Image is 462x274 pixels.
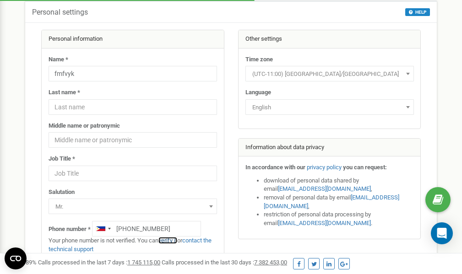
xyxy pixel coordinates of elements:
[278,220,371,226] a: [EMAIL_ADDRESS][DOMAIN_NAME]
[49,99,217,115] input: Last name
[405,8,430,16] button: HELP
[49,188,75,197] label: Salutation
[49,55,68,64] label: Name *
[5,247,27,269] button: Open CMP widget
[49,155,75,163] label: Job Title *
[49,122,120,130] label: Middle name or patronymic
[264,210,414,227] li: restriction of personal data processing by email .
[431,222,453,244] div: Open Intercom Messenger
[49,88,80,97] label: Last name *
[343,164,387,171] strong: you can request:
[92,221,201,236] input: +1-800-555-55-55
[264,193,414,210] li: removal of personal data by email ,
[52,200,214,213] span: Mr.
[49,66,217,81] input: Name
[162,259,287,266] span: Calls processed in the last 30 days :
[245,66,414,81] span: (UTC-11:00) Pacific/Midway
[239,30,421,48] div: Other settings
[307,164,342,171] a: privacy policy
[49,166,217,181] input: Job Title
[249,68,411,81] span: (UTC-11:00) Pacific/Midway
[245,164,305,171] strong: In accordance with our
[254,259,287,266] u: 7 382 453,00
[245,99,414,115] span: English
[49,199,217,214] span: Mr.
[42,30,224,48] div: Personal information
[245,55,273,64] label: Time zone
[49,132,217,148] input: Middle name or patronymic
[49,236,217,253] p: Your phone number is not verified. You can or
[92,221,114,236] div: Telephone country code
[38,259,160,266] span: Calls processed in the last 7 days :
[49,225,91,234] label: Phone number *
[158,237,177,244] a: verify it
[278,185,371,192] a: [EMAIL_ADDRESS][DOMAIN_NAME]
[127,259,160,266] u: 1 745 115,00
[245,88,271,97] label: Language
[32,8,88,16] h5: Personal settings
[264,177,414,193] li: download of personal data shared by email ,
[264,194,399,210] a: [EMAIL_ADDRESS][DOMAIN_NAME]
[239,139,421,157] div: Information about data privacy
[249,101,411,114] span: English
[49,237,212,253] a: contact the technical support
